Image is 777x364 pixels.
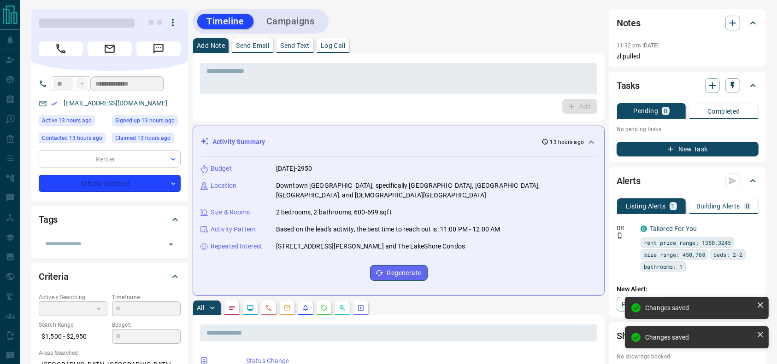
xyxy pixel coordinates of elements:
div: Sun Aug 17 2025 [112,116,181,128]
button: New Task [617,142,759,156]
svg: Push Notification Only [617,232,623,239]
button: Timeline [197,14,253,29]
p: [STREET_ADDRESS][PERSON_NAME] and The LakeShore Condos [276,242,465,251]
svg: Opportunities [339,304,346,312]
p: New Alert: [617,284,759,294]
a: Tailored For You [650,225,697,232]
div: Tasks [617,75,759,97]
span: Active 13 hours ago [42,116,92,125]
p: [DATE]-2950 [276,164,312,173]
div: Tags [39,208,181,231]
p: Pending [633,108,658,114]
p: Budget [211,164,232,173]
h2: Alerts [617,173,641,188]
p: Downtown [GEOGRAPHIC_DATA], specifically [GEOGRAPHIC_DATA], [GEOGRAPHIC_DATA], [GEOGRAPHIC_DATA],... [276,181,597,200]
div: Renter [39,150,181,168]
p: 1 [671,203,675,209]
p: Completed [707,108,740,115]
h2: Criteria [39,269,69,284]
p: zl pulled [617,52,759,61]
p: Size & Rooms [211,208,250,217]
span: Email [88,41,132,56]
span: Contacted 13 hours ago [42,133,102,143]
p: Actively Searching: [39,293,107,301]
span: bathrooms: 1 [644,262,683,271]
h2: Tasks [617,78,640,93]
p: Activity Pattern [211,225,256,234]
p: 11:32 pm [DATE] [617,42,659,49]
p: Based on the lead's activity, the best time to reach out is: 11:00 PM - 12:00 AM [276,225,500,234]
p: No pending tasks [617,122,759,136]
div: Sun Aug 17 2025 [39,116,107,128]
span: Claimed 13 hours ago [115,133,171,143]
p: Location [211,181,236,191]
button: Open [165,238,177,251]
button: Regenerate [370,265,428,281]
svg: Calls [265,304,272,312]
a: Property [617,297,664,312]
span: beds: 2-2 [713,250,742,259]
p: Activity Summary [212,137,265,147]
p: Listing Alerts [626,203,666,209]
div: Activity Summary13 hours ago [200,133,597,150]
button: Campaigns [257,14,324,29]
p: Add Note [197,42,225,49]
svg: Email Verified [51,100,57,107]
div: Criteria Obtained [39,175,181,192]
p: Building Alerts [696,203,740,209]
span: Signed up 13 hours ago [115,116,175,125]
p: Off [617,224,635,232]
div: Criteria [39,266,181,288]
p: Budget: [112,321,181,329]
svg: Lead Browsing Activity [247,304,254,312]
svg: Notes [228,304,235,312]
span: rent price range: 1350,3245 [644,238,731,247]
p: Log Call [321,42,345,49]
div: Showings [617,325,759,347]
span: size range: 450,768 [644,250,705,259]
div: condos.ca [641,225,647,232]
p: 0 [664,108,667,114]
p: Send Email [236,42,269,49]
h2: Notes [617,16,641,30]
svg: Requests [320,304,328,312]
svg: Agent Actions [357,304,365,312]
p: Areas Searched: [39,349,181,357]
p: Repeated Interest [211,242,262,251]
h2: Showings [617,329,656,343]
div: Changes saved [645,334,753,341]
svg: Emails [283,304,291,312]
p: $1,500 - $2,950 [39,329,107,344]
div: Sun Aug 17 2025 [112,133,181,146]
div: Alerts [617,170,759,192]
div: Changes saved [645,304,753,312]
p: Send Text [280,42,310,49]
a: [EMAIL_ADDRESS][DOMAIN_NAME] [64,99,168,107]
svg: Listing Alerts [302,304,309,312]
p: 13 hours ago [550,138,584,146]
p: Timeframe: [112,293,181,301]
div: Sun Aug 17 2025 [39,133,107,146]
p: No showings booked [617,352,759,361]
p: 0 [746,203,749,209]
span: Message [136,41,181,56]
div: Notes [617,12,759,34]
p: Search Range: [39,321,107,329]
h2: Tags [39,212,58,227]
p: All [197,305,204,311]
span: Call [39,41,83,56]
p: 2 bedrooms, 2 bathrooms, 600-699 sqft [276,208,392,217]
